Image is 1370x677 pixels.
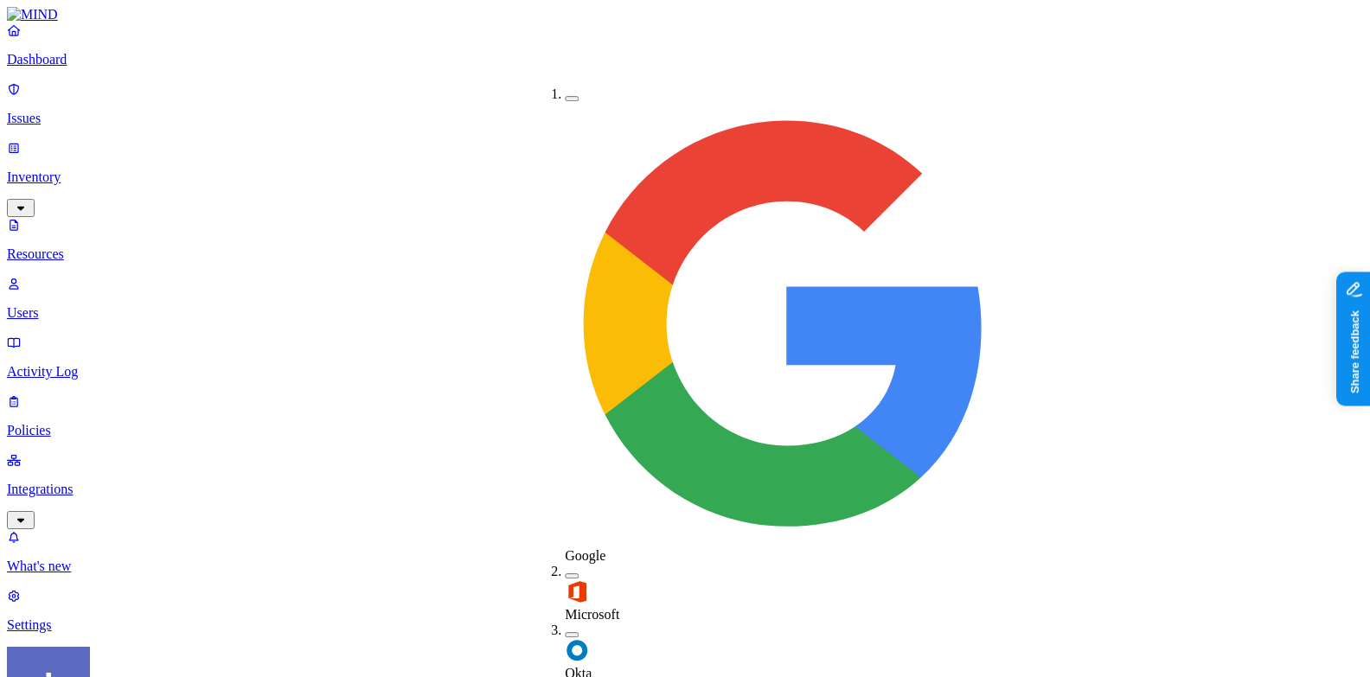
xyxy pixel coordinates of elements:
[7,482,1363,497] p: Integrations
[7,452,1363,527] a: Integrations
[565,607,619,622] span: Microsoft
[7,529,1363,574] a: What's new
[7,305,1363,321] p: Users
[7,140,1363,214] a: Inventory
[7,364,1363,380] p: Activity Log
[565,102,1008,545] img: google-workspace
[7,276,1363,321] a: Users
[7,217,1363,262] a: Resources
[7,169,1363,185] p: Inventory
[7,393,1363,438] a: Policies
[7,335,1363,380] a: Activity Log
[7,52,1363,67] p: Dashboard
[7,617,1363,633] p: Settings
[7,588,1363,633] a: Settings
[7,7,1363,22] a: MIND
[7,246,1363,262] p: Resources
[565,579,589,604] img: office-365
[7,111,1363,126] p: Issues
[565,548,605,563] span: Google
[7,7,58,22] img: MIND
[565,638,589,662] img: okta2
[7,22,1363,67] a: Dashboard
[7,81,1363,126] a: Issues
[7,559,1363,574] p: What's new
[7,423,1363,438] p: Policies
